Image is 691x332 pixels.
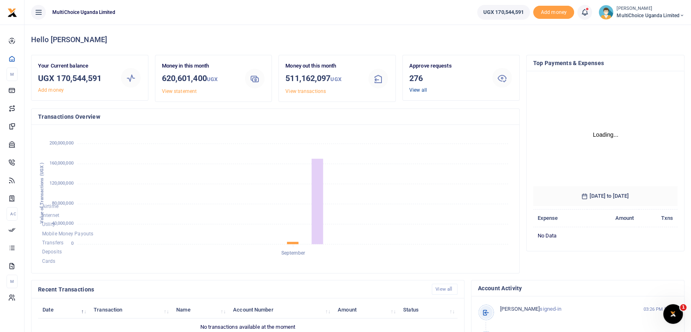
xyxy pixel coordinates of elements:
h4: Top Payments & Expenses [533,59,678,68]
th: Date: activate to sort column descending [38,301,89,318]
p: signed-in [500,305,633,314]
th: Status: activate to sort column ascending [399,301,458,318]
li: Ac [7,207,18,221]
h4: Hello [PERSON_NAME] [31,35,684,44]
th: Account Number: activate to sort column ascending [229,301,333,318]
p: Approve requests [409,62,485,70]
span: Mobile Money Payouts [42,231,93,237]
span: Airtime [42,203,58,209]
span: Utility [42,222,55,228]
span: Deposits [42,249,62,255]
span: [PERSON_NAME] [500,306,540,312]
p: Money in this month [162,62,238,70]
th: Amount [587,210,638,227]
span: MultiChoice Uganda Limited [617,12,684,19]
h3: 620,601,400 [162,72,238,86]
h6: [DATE] to [DATE] [533,186,678,206]
small: [PERSON_NAME] [617,5,684,12]
a: UGX 170,544,591 [477,5,530,20]
li: M [7,68,18,81]
img: logo-small [7,8,17,18]
p: Money out this month [285,62,361,70]
a: View all [409,87,427,93]
span: Internet [42,212,59,218]
tspan: 200,000,000 [49,140,74,146]
p: Your Current balance [38,62,114,70]
th: Name: activate to sort column ascending [172,301,229,318]
a: Add money [533,9,574,15]
small: 03:26 PM [DATE] [643,306,678,313]
th: Transaction: activate to sort column ascending [89,301,172,318]
span: UGX 170,544,591 [483,8,524,16]
td: No data [533,227,678,244]
h4: Transactions Overview [38,112,513,121]
span: Add money [533,6,574,19]
a: View all [432,284,458,295]
tspan: 40,000,000 [52,221,74,226]
span: MultiChoice Uganda Limited [49,9,119,16]
a: logo-small logo-large logo-large [7,9,17,15]
small: UGX [330,76,341,82]
a: View statement [162,88,197,94]
tspan: 120,000,000 [49,181,74,186]
text: Value of Transactions (UGX ) [39,163,45,224]
a: View transactions [285,88,326,94]
tspan: September [281,250,305,256]
li: Wallet ballance [474,5,534,20]
span: Transfers [42,240,63,246]
img: profile-user [599,5,613,20]
span: 1 [680,304,687,311]
small: UGX [207,76,218,82]
span: Cards [42,258,56,264]
h3: 511,162,097 [285,72,361,86]
th: Expense [533,210,588,227]
h3: UGX 170,544,591 [38,72,114,84]
h3: 276 [409,72,485,84]
th: Txns [639,210,678,227]
li: M [7,275,18,288]
tspan: 80,000,000 [52,201,74,206]
a: Add money [38,87,64,93]
li: Toup your wallet [533,6,574,19]
tspan: 160,000,000 [49,160,74,166]
tspan: 0 [71,241,74,246]
iframe: Intercom live chat [663,304,683,324]
text: Loading... [592,131,618,138]
h4: Recent Transactions [38,285,425,294]
h4: Account Activity [478,284,678,293]
a: profile-user [PERSON_NAME] MultiChoice Uganda Limited [599,5,684,20]
th: Amount: activate to sort column ascending [333,301,399,318]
